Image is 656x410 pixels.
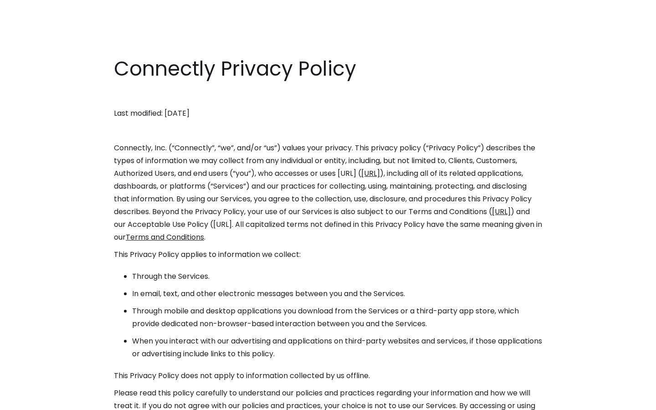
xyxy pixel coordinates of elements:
[132,270,542,283] li: Through the Services.
[18,394,55,407] ul: Language list
[132,305,542,330] li: Through mobile and desktop applications you download from the Services or a third-party app store...
[492,206,511,217] a: [URL]
[361,168,380,179] a: [URL]
[114,55,542,83] h1: Connectly Privacy Policy
[132,287,542,300] li: In email, text, and other electronic messages between you and the Services.
[126,232,204,242] a: Terms and Conditions
[132,335,542,360] li: When you interact with our advertising and applications on third-party websites and services, if ...
[114,369,542,382] p: This Privacy Policy does not apply to information collected by us offline.
[114,248,542,261] p: This Privacy Policy applies to information we collect:
[114,142,542,244] p: Connectly, Inc. (“Connectly”, “we”, and/or “us”) values your privacy. This privacy policy (“Priva...
[114,124,542,137] p: ‍
[114,107,542,120] p: Last modified: [DATE]
[114,90,542,102] p: ‍
[9,393,55,407] aside: Language selected: English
